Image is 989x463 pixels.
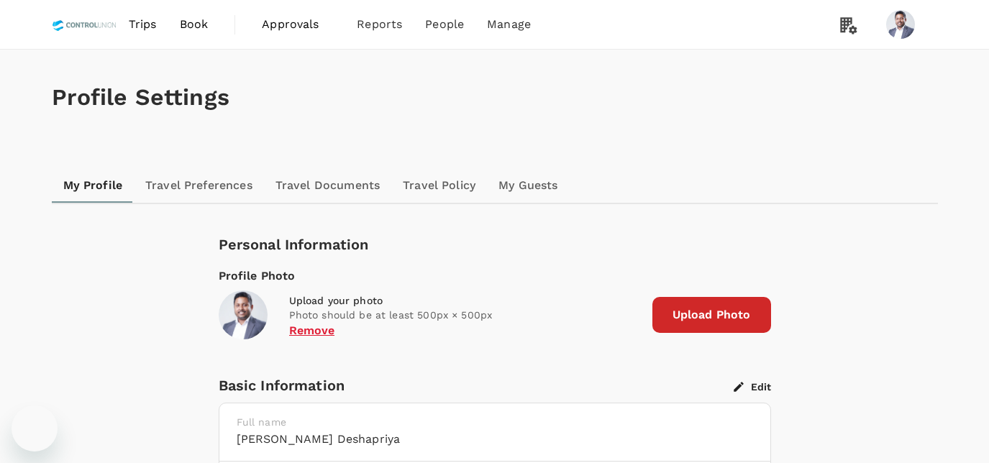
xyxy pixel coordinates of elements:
[734,380,771,393] button: Edit
[12,405,58,451] iframe: Button to launch messaging window
[886,10,915,39] img: Chathuranga Iroshan Deshapriya
[134,168,264,203] a: Travel Preferences
[487,16,531,33] span: Manage
[487,168,569,203] a: My Guests
[289,293,641,308] div: Upload your photo
[52,168,135,203] a: My Profile
[52,9,117,40] img: Control Union Malaysia Sdn. Bhd.
[289,308,641,322] p: Photo should be at least 500px × 500px
[180,16,209,33] span: Book
[219,233,771,256] div: Personal Information
[129,16,157,33] span: Trips
[262,16,334,33] span: Approvals
[289,324,335,337] button: Remove
[264,168,391,203] a: Travel Documents
[237,429,753,449] h6: [PERSON_NAME] Deshapriya
[219,267,771,285] div: Profile Photo
[219,374,734,397] div: Basic Information
[52,84,938,111] h1: Profile Settings
[391,168,487,203] a: Travel Policy
[425,16,464,33] span: People
[357,16,402,33] span: Reports
[237,415,753,429] p: Full name
[219,290,268,339] img: avatar-67a5bcb800f47.png
[652,297,771,333] span: Upload Photo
